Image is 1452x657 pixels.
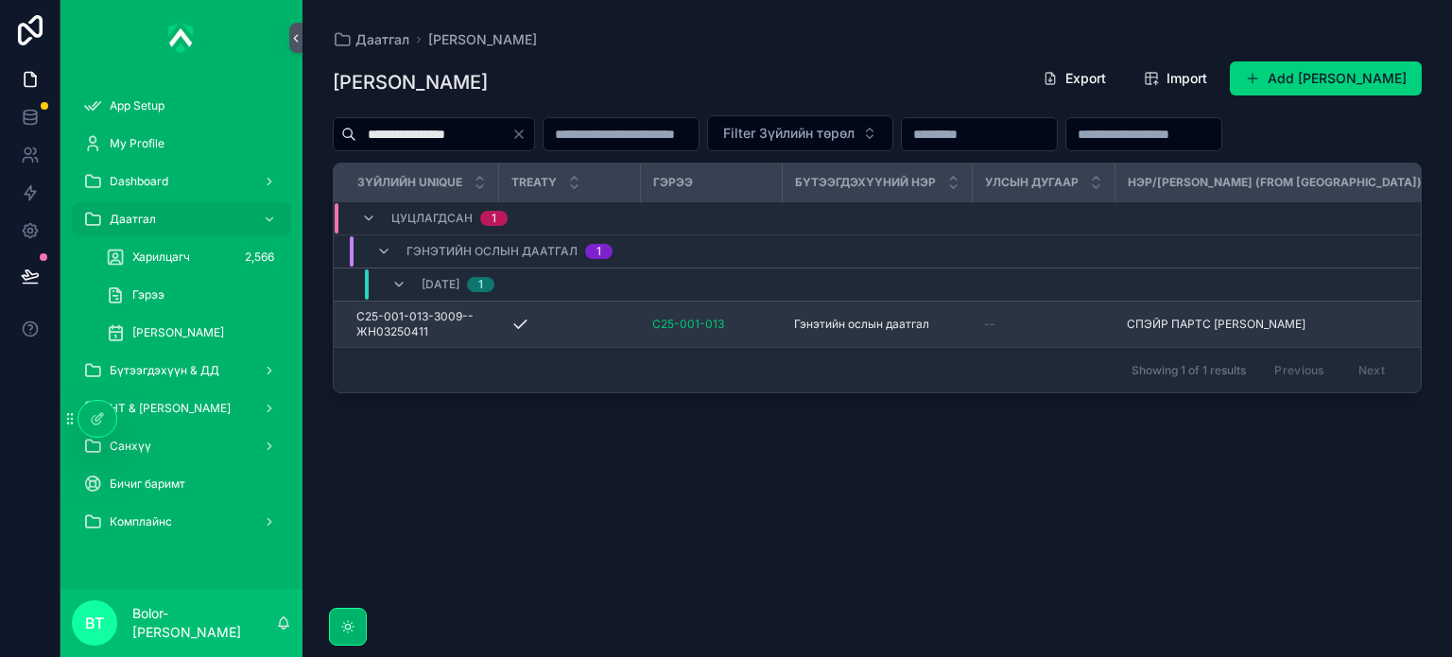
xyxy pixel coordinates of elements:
a: App Setup [72,89,291,123]
div: scrollable content [60,76,302,563]
div: 1 [492,211,496,226]
a: -- [984,317,1104,332]
span: Бүтээгдэхүүн & ДД [110,363,219,378]
span: Filter Зүйлийн төрөл [723,124,855,143]
span: СПЭЙР ПАРТС [PERSON_NAME] [1127,317,1305,332]
span: Гэрээ [132,287,164,303]
a: Даатгал [72,202,291,236]
span: НТ & [PERSON_NAME] [110,401,231,416]
span: Гэнэтийн ослын даатгал [406,244,578,259]
span: Комплайнс [110,514,172,529]
span: My Profile [110,136,164,151]
h1: [PERSON_NAME] [333,69,488,95]
button: Clear [511,127,534,142]
span: Гэнэтийн ослын даатгал [794,317,929,332]
a: [PERSON_NAME] [428,30,537,49]
span: Treaty [511,175,557,190]
div: 2,566 [239,246,280,268]
span: Даатгал [110,212,156,227]
button: Add [PERSON_NAME] [1230,61,1422,95]
a: Харилцагч2,566 [95,240,291,274]
span: Цуцлагдсан [391,211,473,226]
span: Улсын дугаар [985,175,1079,190]
span: BT [85,612,104,634]
span: Зүйлийн unique [357,175,462,190]
span: Бичиг баримт [110,476,185,492]
span: Харилцагч [132,250,190,265]
img: App logo [168,23,195,53]
a: Санхүү [72,429,291,463]
a: Гэрээ [95,278,291,312]
a: Комплайнс [72,505,291,539]
a: C25-001-013 [652,317,724,332]
span: Dashboard [110,174,168,189]
span: Даатгал [355,30,409,49]
a: My Profile [72,127,291,161]
span: -- [984,317,995,332]
div: 1 [596,244,601,259]
span: Гэрээ [653,175,693,190]
a: Бичиг баримт [72,467,291,501]
a: НТ & [PERSON_NAME] [72,391,291,425]
span: [DATE] [422,277,459,292]
a: C25-001-013 [652,317,771,332]
span: Showing 1 of 1 results [1132,363,1246,378]
div: 1 [478,277,483,292]
span: Санхүү [110,439,151,454]
a: Гэнэтийн ослын даатгал [794,317,961,332]
a: Dashboard [72,164,291,199]
span: Import [1167,69,1207,88]
span: App Setup [110,98,164,113]
a: Даатгал [333,30,409,49]
button: Select Button [707,115,893,151]
button: Export [1028,61,1121,95]
span: [PERSON_NAME] [132,325,224,340]
a: Бүтээгдэхүүн & ДД [72,354,291,388]
span: Бүтээгдэхүүний нэр [795,175,936,190]
a: [PERSON_NAME] [95,316,291,350]
p: Bolor-[PERSON_NAME] [132,604,276,642]
a: C25-001-013-3009--ЖН03250411 [356,309,488,339]
button: Import [1129,61,1222,95]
